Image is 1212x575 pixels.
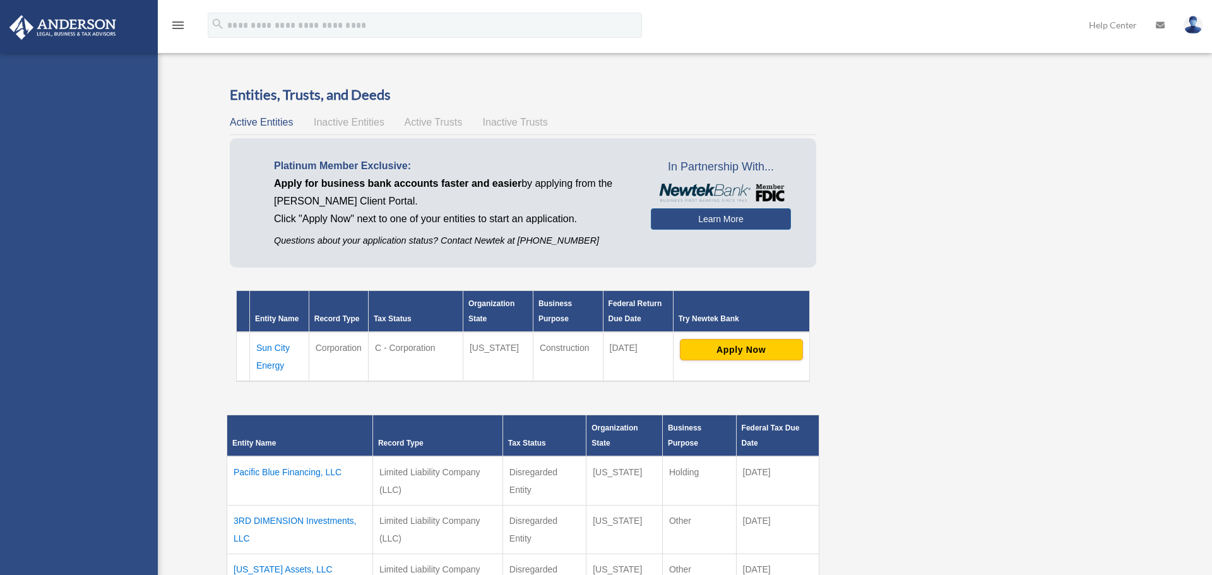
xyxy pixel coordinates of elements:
[662,456,736,506] td: Holding
[502,506,586,554] td: Disregarded Entity
[309,332,368,381] td: Corporation
[274,178,521,189] span: Apply for business bank accounts faster and easier
[1184,16,1203,34] img: User Pic
[227,456,373,506] td: Pacific Blue Financing, LLC
[483,117,548,127] span: Inactive Trusts
[463,332,533,381] td: [US_STATE]
[6,15,120,40] img: Anderson Advisors Platinum Portal
[170,18,186,33] i: menu
[463,291,533,333] th: Organization State
[274,157,632,175] p: Platinum Member Exclusive:
[680,339,803,360] button: Apply Now
[372,415,502,457] th: Record Type
[736,456,819,506] td: [DATE]
[227,415,373,457] th: Entity Name
[533,291,603,333] th: Business Purpose
[657,184,784,203] img: NewtekBankLogoSM.png
[170,22,186,33] a: menu
[662,415,736,457] th: Business Purpose
[230,85,816,105] h3: Entities, Trusts, and Deeds
[405,117,463,127] span: Active Trusts
[309,291,368,333] th: Record Type
[368,291,463,333] th: Tax Status
[586,456,663,506] td: [US_STATE]
[502,415,586,457] th: Tax Status
[274,233,632,249] p: Questions about your application status? Contact Newtek at [PHONE_NUMBER]
[603,332,673,381] td: [DATE]
[372,506,502,554] td: Limited Liability Company (LLC)
[250,332,309,381] td: Sun City Energy
[368,332,463,381] td: C - Corporation
[314,117,384,127] span: Inactive Entities
[586,415,663,457] th: Organization State
[662,506,736,554] td: Other
[372,456,502,506] td: Limited Liability Company (LLC)
[502,456,586,506] td: Disregarded Entity
[533,332,603,381] td: Construction
[651,208,790,230] a: Learn More
[274,210,632,228] p: Click "Apply Now" next to one of your entities to start an application.
[736,506,819,554] td: [DATE]
[586,506,663,554] td: [US_STATE]
[679,311,804,326] div: Try Newtek Bank
[603,291,673,333] th: Federal Return Due Date
[211,17,225,31] i: search
[736,415,819,457] th: Federal Tax Due Date
[230,117,293,127] span: Active Entities
[274,175,632,210] p: by applying from the [PERSON_NAME] Client Portal.
[227,506,373,554] td: 3RD DIMENSION Investments, LLC
[651,157,790,177] span: In Partnership With...
[250,291,309,333] th: Entity Name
